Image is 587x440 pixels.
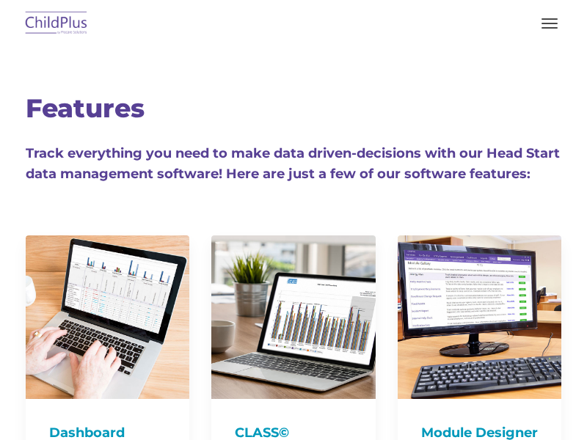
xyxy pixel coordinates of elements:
[26,92,145,124] span: Features
[211,235,375,399] img: CLASS-750
[398,235,561,399] img: ModuleDesigner750
[26,145,560,182] span: Track everything you need to make data driven-decisions with our Head Start data management softw...
[22,7,91,41] img: ChildPlus by Procare Solutions
[26,235,189,399] img: Dash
